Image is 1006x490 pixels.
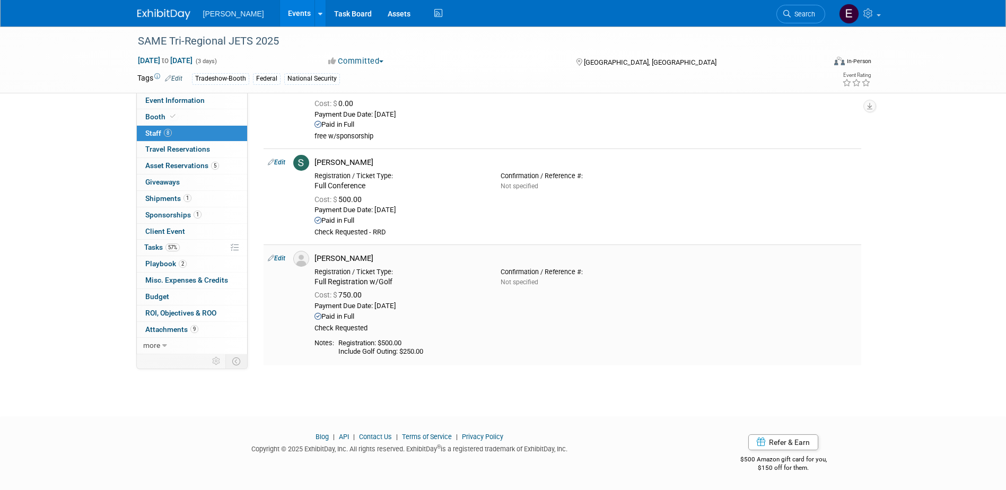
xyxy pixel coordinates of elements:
[437,444,441,450] sup: ®
[462,433,503,441] a: Privacy Policy
[145,292,169,301] span: Budget
[763,55,872,71] div: Event Format
[501,278,538,286] span: Not specified
[225,354,247,368] td: Toggle Event Tabs
[314,324,857,333] div: Check Requested
[190,325,198,333] span: 9
[268,255,285,262] a: Edit
[314,228,857,237] div: Check Requested - RRD
[839,4,859,24] img: Emy Volk
[137,305,247,321] a: ROI, Objectives & ROO
[393,433,400,441] span: |
[137,93,247,109] a: Event Information
[137,224,247,240] a: Client Event
[501,172,671,180] div: Confirmation / Reference #:
[314,206,857,215] div: Payment Due Date: [DATE]
[137,109,247,125] a: Booth
[137,442,683,454] div: Copyright © 2025 ExhibitDay, Inc. All rights reserved. ExhibitDay is a registered trademark of Ex...
[314,268,485,276] div: Registration / Ticket Type:
[137,207,247,223] a: Sponsorships1
[314,291,366,299] span: 750.00
[501,268,671,276] div: Confirmation / Reference #:
[314,339,334,347] div: Notes:
[137,273,247,288] a: Misc. Expenses & Credits
[698,448,869,472] div: $500 Amazon gift card for you,
[325,56,388,67] button: Committed
[268,159,285,166] a: Edit
[145,325,198,334] span: Attachments
[137,126,247,142] a: Staff8
[314,110,857,119] div: Payment Due Date: [DATE]
[192,73,249,84] div: Tradeshow-Booth
[145,227,185,235] span: Client Event
[137,322,247,338] a: Attachments9
[145,259,187,268] span: Playbook
[137,142,247,157] a: Travel Reservations
[137,338,247,354] a: more
[314,99,338,108] span: Cost: $
[145,211,202,219] span: Sponsorships
[145,145,210,153] span: Travel Reservations
[314,302,857,311] div: Payment Due Date: [DATE]
[137,191,247,207] a: Shipments1
[137,158,247,174] a: Asset Reservations5
[834,57,845,65] img: Format-Inperson.png
[137,56,193,65] span: [DATE] [DATE]
[179,260,187,268] span: 2
[134,32,809,51] div: SAME Tri-Regional JETS 2025
[137,9,190,20] img: ExhibitDay
[584,58,716,66] span: [GEOGRAPHIC_DATA], [GEOGRAPHIC_DATA]
[314,253,857,264] div: [PERSON_NAME]
[314,312,857,321] div: Paid in Full
[314,157,857,168] div: [PERSON_NAME]
[145,129,172,137] span: Staff
[145,96,205,104] span: Event Information
[338,339,857,356] div: Registration: $500.00 Include Golf Outing: $250.00
[359,433,392,441] a: Contact Us
[842,73,871,78] div: Event Rating
[145,309,216,317] span: ROI, Objectives & ROO
[402,433,452,441] a: Terms of Service
[207,354,226,368] td: Personalize Event Tab Strip
[314,195,366,204] span: 500.00
[164,129,172,137] span: 8
[314,132,857,141] div: free w/sponsorship
[203,10,264,18] span: [PERSON_NAME]
[791,10,815,18] span: Search
[314,291,338,299] span: Cost: $
[170,113,176,119] i: Booth reservation complete
[351,433,357,441] span: |
[137,256,247,272] a: Playbook2
[145,276,228,284] span: Misc. Expenses & Credits
[137,174,247,190] a: Giveaways
[776,5,825,23] a: Search
[137,289,247,305] a: Budget
[314,120,857,129] div: Paid in Full
[194,211,202,218] span: 1
[145,161,219,170] span: Asset Reservations
[314,99,357,108] span: 0.00
[137,240,247,256] a: Tasks57%
[748,434,818,450] a: Refer & Earn
[145,194,191,203] span: Shipments
[501,182,538,190] span: Not specified
[284,73,340,84] div: National Security
[453,433,460,441] span: |
[846,57,871,65] div: In-Person
[339,433,349,441] a: API
[314,195,338,204] span: Cost: $
[293,251,309,267] img: Associate-Profile-5.png
[144,243,180,251] span: Tasks
[293,155,309,171] img: S.jpg
[314,277,485,287] div: Full Registration w/Golf
[316,433,329,441] a: Blog
[145,112,178,121] span: Booth
[253,73,281,84] div: Federal
[211,162,219,170] span: 5
[698,463,869,472] div: $150 off for them.
[330,433,337,441] span: |
[314,181,485,191] div: Full Conference
[143,341,160,349] span: more
[195,58,217,65] span: (3 days)
[160,56,170,65] span: to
